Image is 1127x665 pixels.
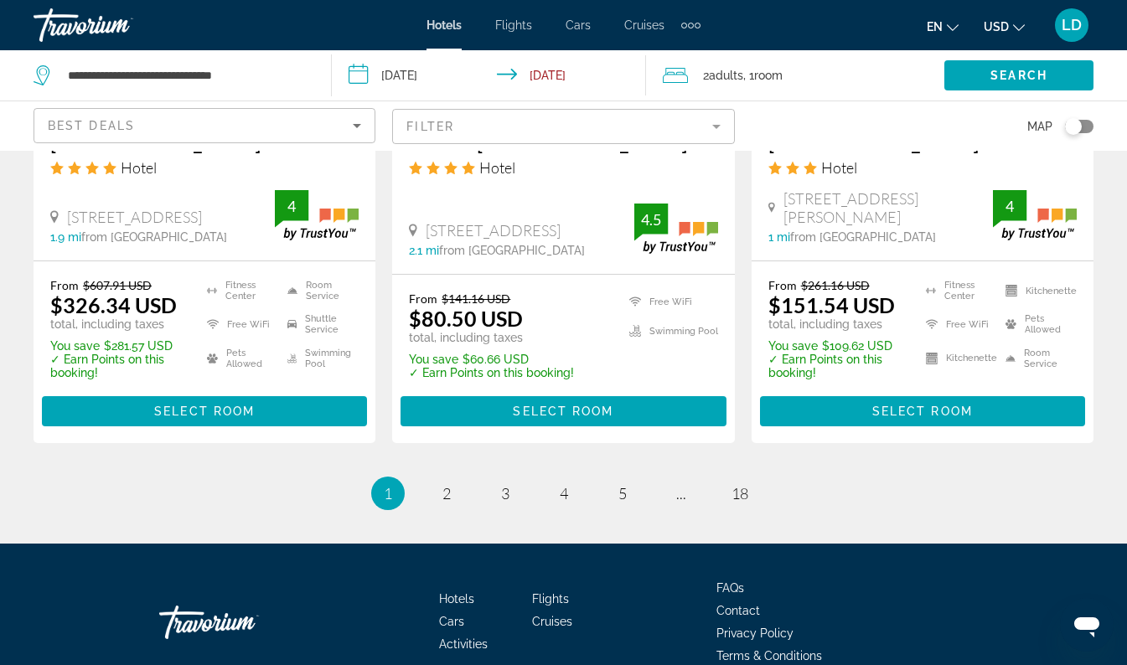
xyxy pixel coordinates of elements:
[768,339,905,353] p: $109.62 USD
[709,69,743,82] span: Adults
[427,18,462,32] span: Hotels
[83,278,152,292] del: $607.91 USD
[1027,115,1052,138] span: Map
[1062,17,1082,34] span: LD
[275,196,308,216] div: 4
[426,221,561,240] span: [STREET_ADDRESS]
[159,597,327,647] a: Travorium
[1060,598,1114,652] iframe: Button to launch messaging window
[768,339,818,353] span: You save
[34,477,1093,510] nav: Pagination
[918,312,997,337] li: Free WiFi
[279,278,359,303] li: Room Service
[634,209,668,229] div: 4.5
[1050,8,1093,43] button: User Menu
[676,484,686,503] span: ...
[634,204,718,253] img: trustyou-badge.svg
[646,50,944,101] button: Travelers: 2 adults, 0 children
[50,317,186,331] p: total, including taxes
[154,405,255,418] span: Select Room
[409,353,458,366] span: You save
[50,292,177,317] ins: $326.34 USD
[279,312,359,337] li: Shuttle Service
[621,321,718,342] li: Swimming Pool
[42,400,367,418] a: Select Room
[732,484,748,503] span: 18
[50,278,79,292] span: From
[279,346,359,371] li: Swimming Pool
[50,339,186,353] p: $281.57 USD
[560,484,568,503] span: 4
[442,291,510,306] del: $141.16 USD
[918,346,997,371] li: Kitchenette
[716,581,744,595] a: FAQs
[409,244,439,257] span: 2.1 mi
[50,339,100,353] span: You save
[50,353,186,379] p: ✓ Earn Points on this booking!
[993,190,1077,240] img: trustyou-badge.svg
[199,346,279,371] li: Pets Allowed
[384,484,392,503] span: 1
[760,396,1085,426] button: Select Room
[768,158,1077,177] div: 3 star Hotel
[81,230,227,244] span: from [GEOGRAPHIC_DATA]
[716,604,760,617] a: Contact
[872,405,973,418] span: Select Room
[618,484,627,503] span: 5
[42,396,367,426] button: Select Room
[997,312,1077,337] li: Pets Allowed
[768,317,905,331] p: total, including taxes
[1052,119,1093,134] button: Toggle map
[768,292,895,317] ins: $151.54 USD
[501,484,509,503] span: 3
[532,615,572,628] a: Cruises
[681,12,700,39] button: Extra navigation items
[944,60,1093,90] button: Search
[716,626,794,640] a: Privacy Policy
[918,278,997,303] li: Fitness Center
[760,400,1085,418] a: Select Room
[768,230,790,244] span: 1 mi
[990,69,1047,82] span: Search
[439,637,488,651] a: Activities
[532,592,569,606] a: Flights
[439,615,464,628] a: Cars
[716,649,822,662] a: Terms & Conditions
[442,484,451,503] span: 2
[997,346,1077,371] li: Room Service
[927,20,943,34] span: en
[790,230,936,244] span: from [GEOGRAPHIC_DATA]
[624,18,664,32] a: Cruises
[439,244,585,257] span: from [GEOGRAPHIC_DATA]
[984,20,1009,34] span: USD
[479,158,515,177] span: Hotel
[121,158,157,177] span: Hotel
[768,278,797,292] span: From
[392,108,734,145] button: Filter
[409,366,574,379] p: ✓ Earn Points on this booking!
[48,119,135,132] span: Best Deals
[801,278,870,292] del: $261.16 USD
[821,158,857,177] span: Hotel
[997,278,1077,303] li: Kitchenette
[743,64,783,87] span: , 1
[439,592,474,606] a: Hotels
[495,18,532,32] a: Flights
[401,400,726,418] a: Select Room
[409,331,574,344] p: total, including taxes
[409,353,574,366] p: $60.66 USD
[50,230,81,244] span: 1.9 mi
[621,291,718,312] li: Free WiFi
[768,353,905,379] p: ✓ Earn Points on this booking!
[50,158,359,177] div: 4 star Hotel
[754,69,783,82] span: Room
[67,208,202,226] span: [STREET_ADDRESS]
